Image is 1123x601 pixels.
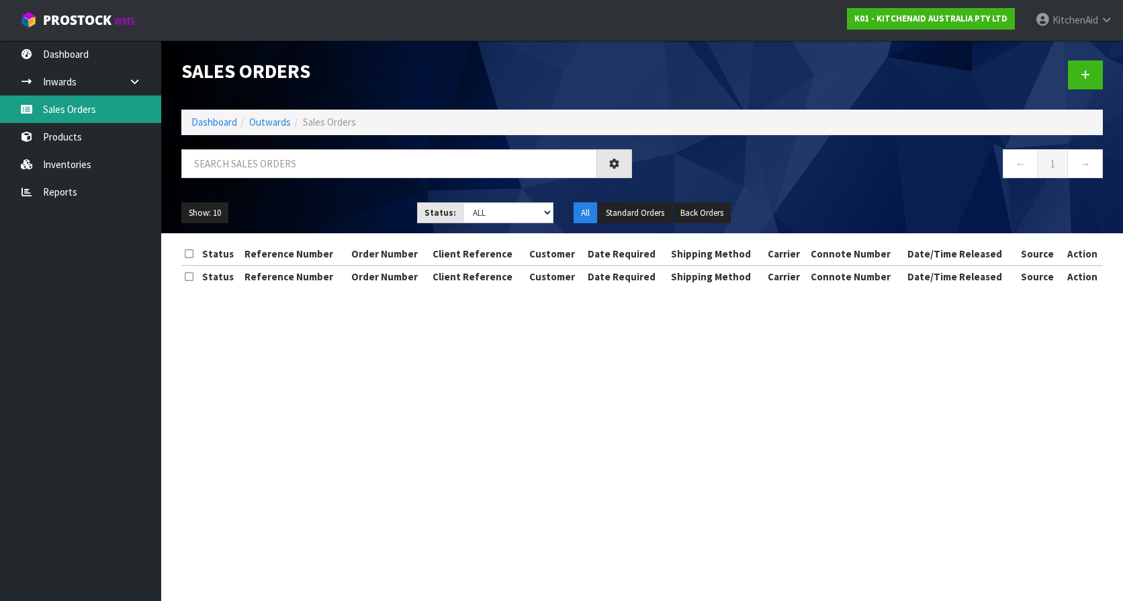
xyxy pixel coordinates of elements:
th: Client Reference [429,266,526,287]
img: cube-alt.png [20,11,37,28]
th: Shipping Method [668,243,764,265]
th: Status [199,243,242,265]
th: Carrier [764,243,808,265]
span: KitchenAid [1052,13,1098,26]
th: Connote Number [807,243,904,265]
th: Shipping Method [668,266,764,287]
a: 1 [1038,149,1068,178]
small: WMS [114,15,135,28]
th: Date Required [584,266,668,287]
th: Source [1018,266,1062,287]
span: ProStock [43,11,111,29]
input: Search sales orders [181,149,597,178]
h1: Sales Orders [181,61,632,82]
strong: K01 - KITCHENAID AUSTRALIA PTY LTD [854,13,1007,24]
button: Show: 10 [181,202,228,224]
nav: Page navigation [652,149,1103,182]
a: Outwards [249,116,291,128]
a: Dashboard [191,116,237,128]
a: ← [1003,149,1038,178]
th: Reference Number [241,266,347,287]
th: Date Required [584,243,668,265]
th: Order Number [348,243,430,265]
th: Order Number [348,266,430,287]
th: Connote Number [807,266,904,287]
button: Standard Orders [598,202,672,224]
th: Source [1018,243,1062,265]
button: Back Orders [673,202,731,224]
th: Reference Number [241,243,347,265]
strong: Status: [424,207,456,218]
th: Action [1062,266,1103,287]
th: Customer [526,243,584,265]
th: Status [199,266,242,287]
a: → [1067,149,1103,178]
button: All [574,202,597,224]
th: Action [1062,243,1103,265]
span: Sales Orders [303,116,356,128]
th: Client Reference [429,243,526,265]
th: Carrier [764,266,808,287]
th: Date/Time Released [904,266,1017,287]
th: Customer [526,266,584,287]
th: Date/Time Released [904,243,1017,265]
